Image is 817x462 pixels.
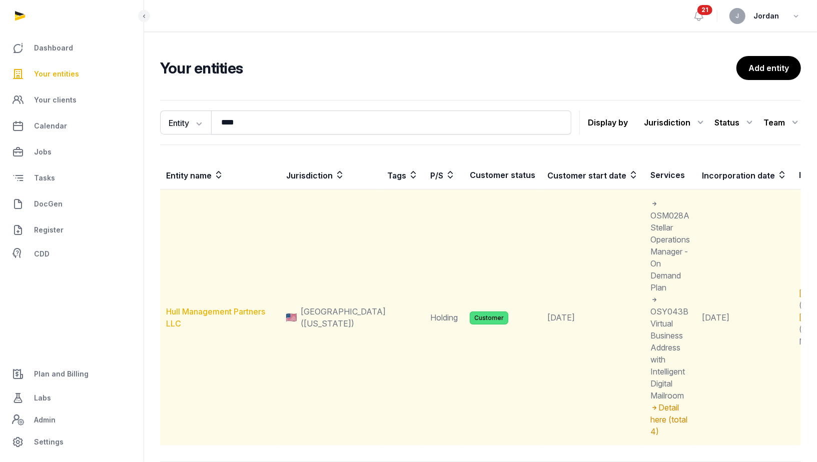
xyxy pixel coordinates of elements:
span: Tasks [34,172,55,184]
span: DocGen [34,198,63,210]
th: Customer start date [541,161,644,189]
span: Customer [470,311,508,324]
a: Your clients [8,88,136,112]
span: OSM028A Stellar Operations Manager - On Demand Plan [650,198,690,292]
th: Jurisdiction [280,161,381,189]
span: Your entities [34,68,79,80]
a: Admin [8,410,136,430]
span: [GEOGRAPHIC_DATA] ([US_STATE]) [301,305,386,329]
div: Jurisdiction [644,114,706,130]
div: Detail here (total 4) [650,401,690,437]
th: Entity name [160,161,280,189]
a: Register [8,218,136,242]
a: Hull Management Partners LLC [166,306,265,328]
span: Dashboard [34,42,73,54]
a: Labs [8,386,136,410]
span: Register [34,224,64,236]
a: Settings [8,430,136,454]
div: Status [714,114,755,130]
a: DocGen [8,192,136,216]
a: Your entities [8,62,136,86]
td: [DATE] [541,189,644,446]
th: Customer status [464,161,541,189]
span: Admin [34,414,56,426]
span: Plan and Billing [34,368,89,380]
a: CDD [8,244,136,264]
span: Labs [34,392,51,404]
a: Tasks [8,166,136,190]
a: Add entity [736,56,801,80]
h2: Your entities [160,59,736,77]
span: Settings [34,436,64,448]
span: Calendar [34,120,67,132]
span: OSY043B Virtual Business Address with Intelligent Digital Mailroom [650,294,688,400]
span: 21 [697,5,712,15]
td: [DATE] [696,189,793,446]
a: Jobs [8,140,136,164]
div: Team [763,114,801,130]
a: Dashboard [8,36,136,60]
span: Jordan [753,10,779,22]
th: Tags [381,161,424,189]
th: P/S [424,161,464,189]
a: Plan and Billing [8,362,136,386]
p: Display by [588,114,628,130]
button: Entity [160,110,211,134]
span: Jobs [34,146,52,158]
button: J [729,8,745,24]
span: CDD [34,248,50,260]
span: J [736,13,739,19]
th: Incorporation date [696,161,793,189]
span: Your clients [34,94,77,106]
td: Holding [424,189,464,446]
th: Services [644,161,696,189]
a: Calendar [8,114,136,138]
